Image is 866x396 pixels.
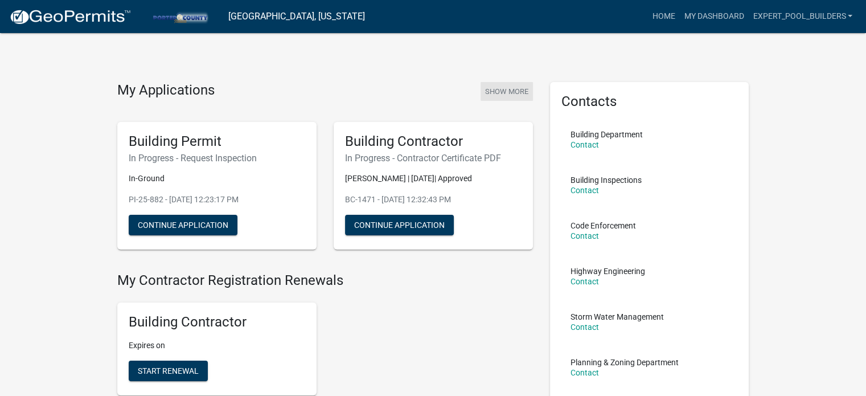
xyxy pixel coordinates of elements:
h5: Building Contractor [345,133,522,150]
a: Contact [571,322,599,332]
p: Building Department [571,130,643,138]
p: BC-1471 - [DATE] 12:32:43 PM [345,194,522,206]
button: Continue Application [345,215,454,235]
span: Start Renewal [138,366,199,375]
button: Show More [481,82,533,101]
p: PI-25-882 - [DATE] 12:23:17 PM [129,194,305,206]
h6: In Progress - Request Inspection [129,153,305,164]
h5: Building Contractor [129,314,305,330]
a: Contact [571,186,599,195]
img: Porter County, Indiana [140,9,219,24]
p: Storm Water Management [571,313,664,321]
a: Contact [571,140,599,149]
a: My Dashboard [679,6,748,27]
h4: My Contractor Registration Renewals [117,272,533,289]
h6: In Progress - Contractor Certificate PDF [345,153,522,164]
a: Contact [571,277,599,286]
p: Planning & Zoning Department [571,358,679,366]
p: Expires on [129,340,305,352]
h4: My Applications [117,82,215,99]
button: Continue Application [129,215,237,235]
h5: Building Permit [129,133,305,150]
a: Contact [571,231,599,240]
button: Start Renewal [129,361,208,381]
a: Contact [571,368,599,377]
a: [GEOGRAPHIC_DATA], [US_STATE] [228,7,365,26]
p: [PERSON_NAME] | [DATE]| Approved [345,173,522,185]
p: In-Ground [129,173,305,185]
a: Home [647,6,679,27]
p: Building Inspections [571,176,642,184]
a: Expert_Pool_Builders [748,6,857,27]
p: Code Enforcement [571,222,636,230]
p: Highway Engineering [571,267,645,275]
h5: Contacts [561,93,738,110]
